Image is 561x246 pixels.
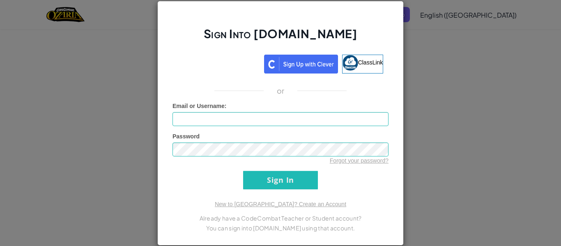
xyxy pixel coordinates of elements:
input: Sign In [243,171,318,189]
label: : [172,102,227,110]
a: Forgot your password? [330,157,389,164]
img: classlink-logo-small.png [343,55,358,71]
p: Already have a CodeCombat Teacher or Student account? [172,213,389,223]
p: or [277,86,285,96]
iframe: Sign in with Google Button [174,54,264,72]
span: Password [172,133,200,140]
span: Email or Username [172,103,225,109]
h2: Sign Into [DOMAIN_NAME] [172,26,389,50]
p: You can sign into [DOMAIN_NAME] using that account. [172,223,389,233]
a: New to [GEOGRAPHIC_DATA]? Create an Account [215,201,346,207]
span: ClassLink [358,59,383,65]
img: clever_sso_button@2x.png [264,55,338,74]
